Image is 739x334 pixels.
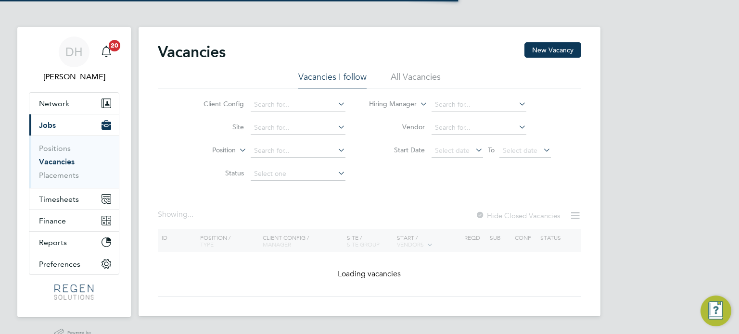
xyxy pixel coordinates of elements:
[432,121,526,135] input: Search for...
[251,98,345,111] input: Search for...
[180,146,236,155] label: Position
[29,114,119,136] button: Jobs
[158,42,226,62] h2: Vacancies
[29,232,119,253] button: Reports
[485,144,497,156] span: To
[65,46,83,58] span: DH
[109,40,120,51] span: 20
[503,146,537,155] span: Select date
[39,171,79,180] a: Placements
[17,27,131,317] nav: Main navigation
[435,146,470,155] span: Select date
[251,167,345,181] input: Select one
[39,157,75,166] a: Vacancies
[29,71,119,83] span: Darren Hartman
[39,99,69,108] span: Network
[54,285,93,300] img: regensolutions-logo-retina.png
[189,99,244,108] label: Client Config
[189,123,244,131] label: Site
[29,136,119,188] div: Jobs
[39,195,79,204] span: Timesheets
[432,98,526,111] input: Search for...
[29,93,119,114] button: Network
[188,210,193,219] span: ...
[369,146,425,154] label: Start Date
[29,37,119,83] a: DH[PERSON_NAME]
[39,260,80,269] span: Preferences
[39,238,67,247] span: Reports
[29,253,119,274] button: Preferences
[361,99,417,109] label: Hiring Manager
[158,210,195,220] div: Showing
[39,216,66,225] span: Finance
[251,144,345,158] input: Search for...
[701,296,731,326] button: Engage Resource Center
[39,121,56,130] span: Jobs
[251,121,345,135] input: Search for...
[29,285,119,300] a: Go to home page
[97,37,116,67] a: 20
[475,211,560,220] label: Hide Closed Vacancies
[39,144,71,153] a: Positions
[29,210,119,231] button: Finance
[369,123,425,131] label: Vendor
[298,71,367,88] li: Vacancies I follow
[189,169,244,177] label: Status
[391,71,441,88] li: All Vacancies
[29,188,119,210] button: Timesheets
[524,42,581,58] button: New Vacancy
